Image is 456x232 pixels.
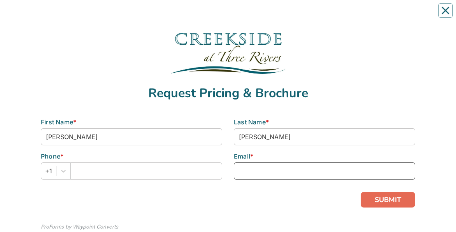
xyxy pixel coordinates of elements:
span: First Name [41,118,73,126]
button: SUBMIT [361,192,415,208]
div: ProForms by Waypoint Converts [41,223,118,231]
img: ac70b1ff-1f92-4b33-a606-f7dd30362a9a.jpg [170,32,286,75]
span: Last Name [234,118,266,126]
button: Close [438,3,453,18]
span: Phone [41,152,60,160]
span: Email [234,152,250,160]
div: Request Pricing & Brochure [41,87,415,99]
